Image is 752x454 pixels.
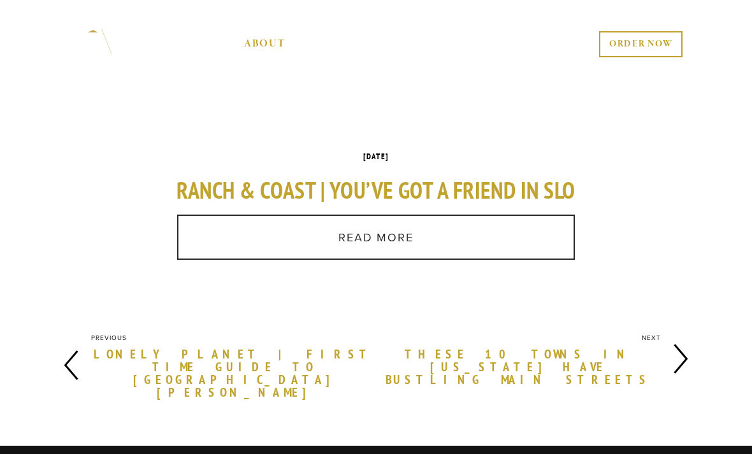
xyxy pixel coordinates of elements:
h4: Lonely Planet | First Time Guide to [GEOGRAPHIC_DATA][PERSON_NAME] [91,345,376,401]
h4: These 10 Towns in [US_STATE] Have Bustling Main Streets [376,345,661,388]
div: Previous [91,330,376,345]
a: Previous Lonely Planet | First Time Guide to [GEOGRAPHIC_DATA][PERSON_NAME] [64,330,376,401]
a: Read More [177,215,575,260]
a: Next These 10 Towns in [US_STATE] Have Bustling Main Streets [376,330,688,388]
a: EVENTS [298,38,342,50]
a: MENUS [191,38,231,50]
div: Next [376,330,661,345]
a: GIFT CARDS [356,32,424,56]
a: CONTACT [437,32,493,56]
h1: Ranch & Coast | You’ve Got a Friend in SLO [64,179,688,202]
a: ORDER NOW [599,31,683,57]
time: [DATE] [363,148,389,166]
img: Novo Restaurant &amp; Lounge [64,28,143,60]
a: ABOUT [244,38,286,50]
a: RESERVE NOW [506,32,586,56]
